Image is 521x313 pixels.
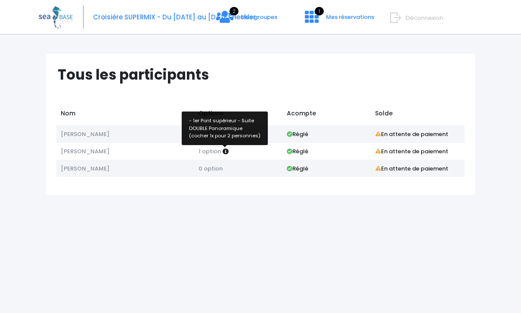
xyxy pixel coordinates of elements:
span: [PERSON_NAME] [61,147,109,155]
td: Nom [56,105,194,125]
span: Déconnexion [406,14,443,22]
span: Croisière SUPERMIX - Du [DATE] au [DATE] Heckler [93,12,256,22]
span: Mes réservations [326,13,374,21]
strong: Réglé [287,164,308,173]
span: [PERSON_NAME] [61,164,109,173]
span: [PERSON_NAME] [61,130,109,138]
strong: En attente de paiement [375,147,448,155]
strong: Réglé [287,130,308,138]
td: Options [194,105,282,125]
span: Mes groupes [241,13,277,21]
td: Solde [371,105,465,125]
span: 1 [315,7,324,15]
td: Acompte [282,105,371,125]
a: 1 Mes réservations [298,16,379,24]
strong: Réglé [287,147,308,155]
strong: En attente de paiement [375,164,448,173]
a: 2 Mes groupes [209,16,284,24]
span: 2 [229,7,239,15]
span: 1 option [198,147,221,155]
p: - 1er Pont supérieur - Suite DOUBLE Panoramique (cocher 1x pour 2 personnes) [185,113,265,139]
span: 0 option [198,164,223,173]
h1: Tous les participants [58,66,471,83]
strong: En attente de paiement [375,130,448,138]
